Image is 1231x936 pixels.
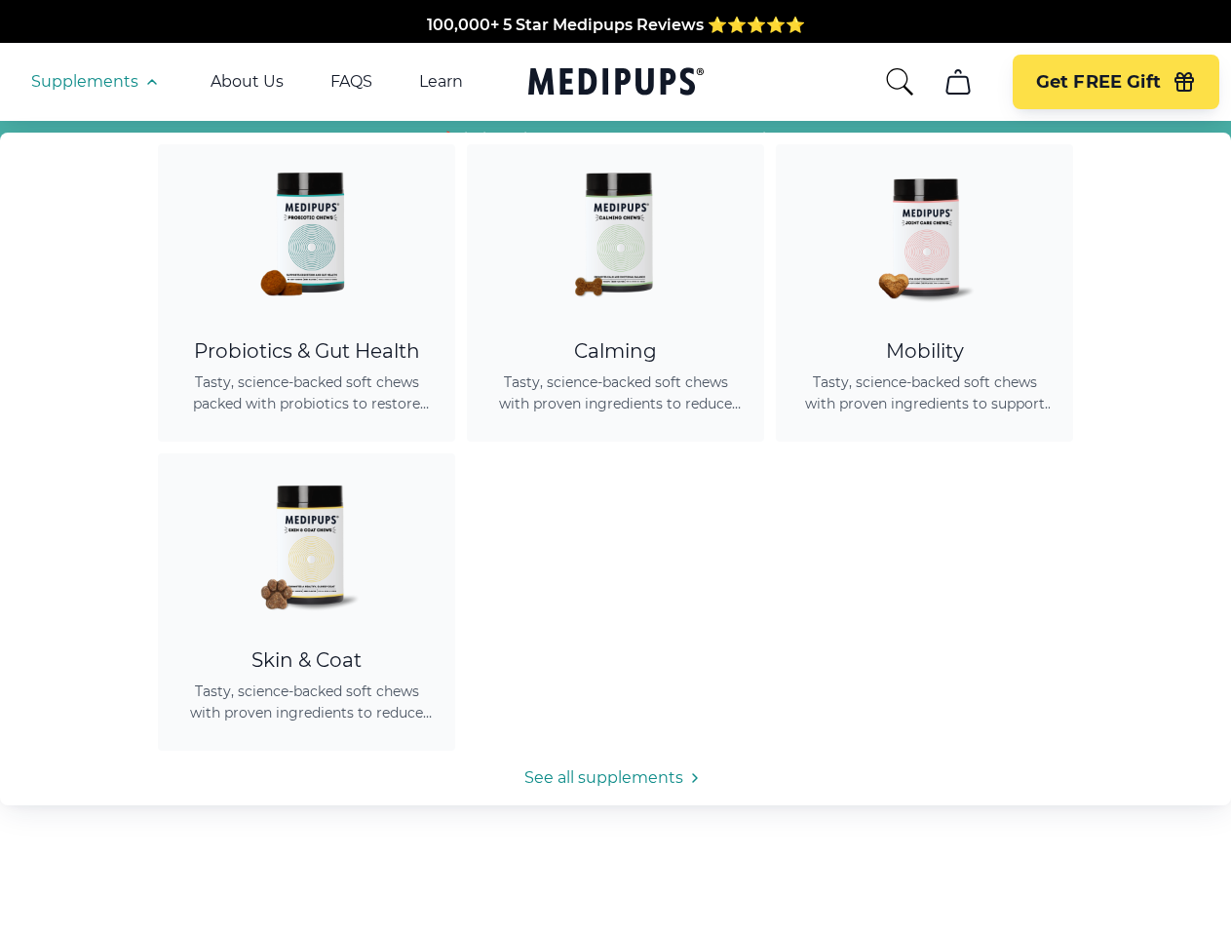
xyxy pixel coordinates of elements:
span: Supplements [31,72,138,92]
span: 100,000+ 5 Star Medipups Reviews ⭐️⭐️⭐️⭐️⭐️ [427,16,805,34]
a: Joint Care Chews - MedipupsMobilityTasty, science-backed soft chews with proven ingredients to su... [776,144,1073,442]
div: Skin & Coat [181,648,432,673]
span: Get FREE Gift [1036,71,1161,94]
span: Tasty, science-backed soft chews packed with probiotics to restore gut balance, ease itching, sup... [181,371,432,414]
a: Medipups [528,63,704,103]
div: Mobility [799,339,1050,364]
button: cart [935,58,981,105]
img: Calming Dog Chews - Medipups [528,144,704,320]
a: About Us [211,72,284,92]
a: Calming Dog Chews - MedipupsCalmingTasty, science-backed soft chews with proven ingredients to re... [467,144,764,442]
a: Probiotic Dog Chews - MedipupsProbiotics & Gut HealthTasty, science-backed soft chews packed with... [158,144,455,442]
button: search [884,66,915,97]
span: Tasty, science-backed soft chews with proven ingredients to reduce anxiety, promote relaxation, a... [490,371,741,414]
a: Learn [419,72,463,92]
span: Tasty, science-backed soft chews with proven ingredients to support joint health, improve mobilit... [799,371,1050,414]
button: Supplements [31,70,164,94]
div: Calming [490,339,741,364]
span: Tasty, science-backed soft chews with proven ingredients to reduce shedding, promote healthy skin... [181,681,432,723]
button: Get FREE Gift [1013,55,1219,109]
img: Probiotic Dog Chews - Medipups [219,144,395,320]
a: Skin & Coat Chews - MedipupsSkin & CoatTasty, science-backed soft chews with proven ingredients t... [158,453,455,751]
img: Joint Care Chews - Medipups [837,144,1013,320]
div: Probiotics & Gut Health [181,339,432,364]
img: Skin & Coat Chews - Medipups [219,453,395,629]
a: FAQS [330,72,372,92]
